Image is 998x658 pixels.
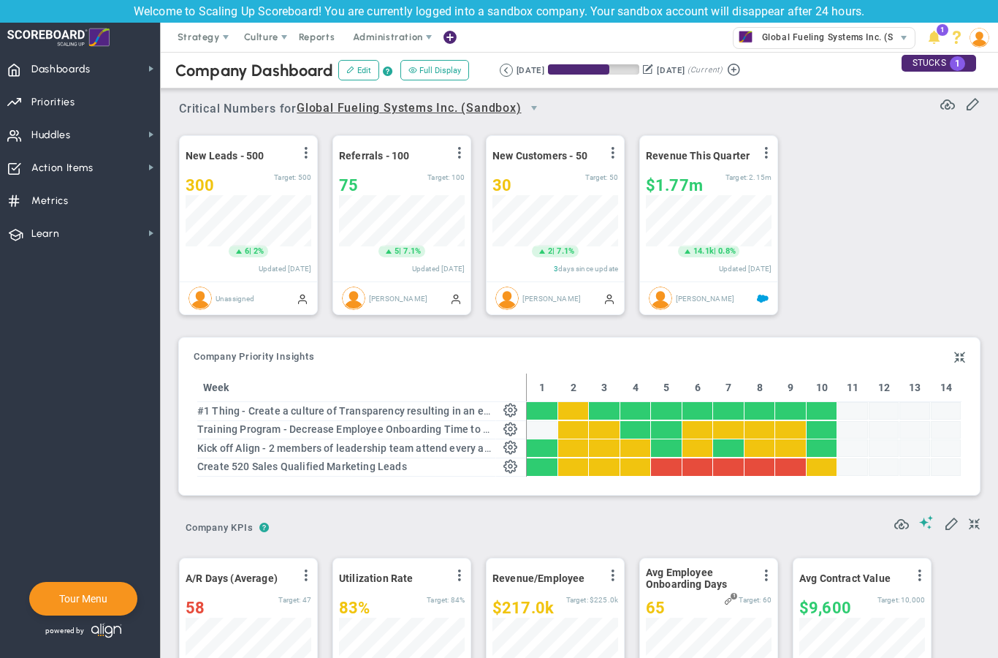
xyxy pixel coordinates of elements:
[31,219,59,249] span: Learn
[500,64,513,77] button: Go to previous period
[244,31,278,42] span: Culture
[725,173,747,181] span: Target:
[179,516,259,540] span: Company KPIs
[492,572,585,584] span: Revenue/Employee
[682,439,713,457] div: 0 • 35 • 100 [35%] Mon Aug 18 2025 to Sun Aug 24 2025
[585,173,607,181] span: Target:
[646,176,703,194] span: $1,772,486
[657,64,685,77] div: [DATE]
[31,153,94,184] span: Action Items
[620,420,651,438] div: 0 • 24 • 100 [24%] Mon Aug 04 2025 to Sun Aug 10 2025
[495,287,519,310] img: Miguel Cabrera
[682,374,714,402] th: 6
[522,96,546,121] span: select
[297,292,308,304] span: Manually Updated
[245,246,249,257] span: 6
[931,439,961,457] div: No data for Mon Oct 13 2025 to Sat Oct 18 2025
[558,439,589,457] div: 0 • 0 • 100 [0%] Mon Jul 21 2025 to Sun Jul 27 2025
[807,439,837,457] div: 0 • 69 • 100 [69%] Mon Sep 15 2025 to Sun Sep 21 2025
[869,458,899,475] div: No data for Mon Sep 29 2025 to Sun Oct 05 2025
[923,23,945,52] li: Announcements
[837,420,868,438] div: No data for Mon Sep 22 2025 to Sun Sep 28 2025
[186,176,214,194] span: 300
[646,150,750,162] span: Revenue This Quarter
[944,515,959,530] span: Edit My KPIs
[899,420,930,438] div: No data for Mon Oct 06 2025 to Sun Oct 12 2025
[931,374,962,402] th: 14
[589,402,620,420] div: 0 • 20 • 100 [20%] Mon Jul 28 2025 to Sun Aug 03 2025
[719,265,772,273] span: Updated [DATE]
[558,420,589,438] div: 0 • 6 • 100 [6%] Mon Jul 21 2025 to Sun Jul 27 2025
[877,596,899,604] span: Target:
[452,173,465,181] span: 100
[763,596,772,604] span: 60
[970,28,989,48] img: 209904.Person.photo
[590,596,618,604] span: $225,000
[548,246,552,257] span: 2
[713,420,744,438] div: 0 • 41 • 100 [41%] Mon Aug 25 2025 to Sun Aug 31 2025
[919,515,934,529] span: Suggestions (AI Feature)
[179,96,550,123] span: Critical Numbers for
[894,515,909,529] span: Refresh Data
[522,294,581,302] span: [PERSON_NAME]
[353,31,422,42] span: Administration
[558,374,590,402] th: 2
[589,458,620,475] div: 0 • 57 • 520 [10%] Mon Jul 28 2025 to Sun Aug 03 2025
[651,374,682,402] th: 5
[548,64,639,75] div: Period Progress: 67% Day 61 of 90 with 29 remaining.
[249,246,251,256] span: |
[899,458,930,475] div: No data for Mon Oct 06 2025 to Sun Oct 12 2025
[259,265,311,273] span: Updated [DATE]
[620,439,651,457] div: 0 • 20 • 100 [20%] Mon Aug 04 2025 to Sun Aug 10 2025
[807,458,837,475] div: 0 • 313 • 520 [60%] Mon Sep 15 2025 to Sun Sep 21 2025
[558,458,589,475] div: 0 • 25 • 520 [4%] Mon Jul 21 2025 to Sun Jul 27 2025
[55,592,112,605] button: Tour Menu
[566,596,588,604] span: Target:
[937,24,948,36] span: 1
[744,402,775,420] div: 0 • 56 • 100 [56%] Mon Sep 01 2025 to Sun Sep 07 2025
[292,23,343,52] span: Reports
[950,56,965,71] span: 1
[527,420,557,438] div: No data for Sun Jul 20 2025 to Sun Jul 20 2025
[931,458,961,475] div: No data for Mon Oct 13 2025 to Sat Oct 18 2025
[403,246,421,256] span: 7.1%
[589,439,620,457] div: 0 • 8 • 100 [8%] Mon Jul 28 2025 to Sun Aug 03 2025
[651,439,682,457] div: 0 • 31 • 100 [31%] Mon Aug 11 2025 to Sun Aug 17 2025
[609,173,618,181] span: 50
[807,420,837,438] div: 0 • 67 • 100 [67%] Mon Sep 15 2025 to Sun Sep 21 2025
[725,597,732,605] span: Original Target that is linked 1 time
[649,287,672,310] img: Tom Johnson
[188,287,212,310] img: Unassigned
[179,516,259,542] button: Company KPIs
[713,402,744,420] div: 0 • 52 • 100 [52%] Mon Aug 25 2025 to Sun Aug 31 2025
[197,423,541,435] span: Training Program - Decrease Employee Onboarding Time to Two Months
[902,55,976,72] div: STUCKS
[342,287,365,310] img: Katie Williams
[31,120,71,151] span: Huddles
[603,292,615,304] span: Manually Updated
[646,599,665,617] span: 65
[901,596,925,604] span: 10,000
[552,246,555,256] span: |
[274,173,296,181] span: Target:
[451,596,465,604] span: 84%
[744,458,775,475] div: 0 • 212 • 520 [40%] Mon Sep 01 2025 to Sun Sep 07 2025
[646,567,752,590] span: Avg Employee Onboarding Days
[197,374,496,402] th: Week
[775,420,806,438] div: 0 • 57 • 100 [57%] Mon Sep 08 2025 to Sun Sep 14 2025
[687,64,723,77] span: (Current)
[31,54,91,85] span: Dashboards
[651,420,682,438] div: 0 • 32 • 100 [32%] Mon Aug 11 2025 to Sun Aug 17 2025
[799,599,851,617] span: $9,600
[744,420,775,438] div: 0 • 49 • 100 [49%] Mon Sep 01 2025 to Sun Sep 07 2025
[197,461,407,472] span: Create 520 Sales Qualified Marketing Leads
[298,173,311,181] span: 500
[676,294,734,302] span: [PERSON_NAME]
[339,572,414,584] span: Utilization Rate
[775,458,806,475] div: 0 • 257 • 520 [49%] Mon Sep 08 2025 to Sun Sep 14 2025
[651,402,682,420] div: 0 • 31 • 100 [31%] Mon Aug 11 2025 to Sun Aug 17 2025
[197,405,602,417] span: #1 Thing - Create a culture of Transparency resulting in an eNPS score increase of 10
[412,265,465,273] span: Updated [DATE]
[749,173,772,181] span: 2,154,350
[400,60,469,80] button: Full Display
